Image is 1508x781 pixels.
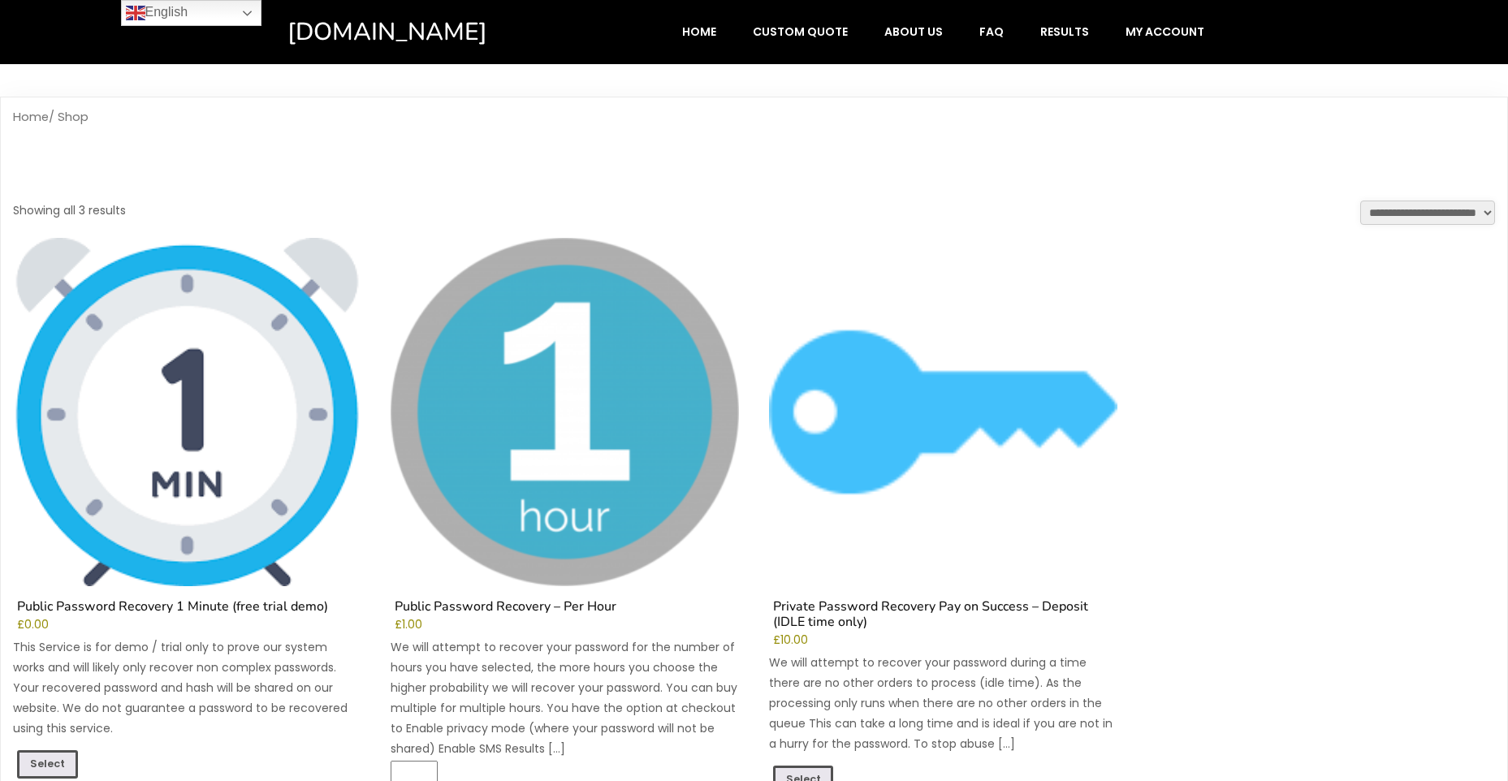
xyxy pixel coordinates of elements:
[769,238,1117,586] img: Private Password Recovery Pay on Success - Deposit (IDLE time only)
[395,617,402,632] span: £
[979,24,1004,39] span: FAQ
[287,16,556,48] a: [DOMAIN_NAME]
[1108,16,1221,47] a: My account
[682,24,716,39] span: Home
[395,617,422,632] bdi: 1.00
[13,137,1495,201] h1: Shop
[773,632,780,648] span: £
[13,238,361,586] img: Public Password Recovery 1 Minute (free trial demo)
[769,238,1117,634] a: Private Password Recovery Pay on Success – Deposit (IDLE time only)
[391,238,739,619] a: Public Password Recovery – Per Hour
[867,16,960,47] a: About Us
[769,599,1117,634] h2: Private Password Recovery Pay on Success – Deposit (IDLE time only)
[1126,24,1204,39] span: My account
[17,617,49,632] bdi: 0.00
[13,599,361,619] h2: Public Password Recovery 1 Minute (free trial demo)
[753,24,848,39] span: Custom Quote
[13,637,361,740] p: This Service is for demo / trial only to prove our system works and will likely only recover non ...
[391,238,739,586] img: Public Password Recovery - Per Hour
[769,653,1117,755] p: We will attempt to recover your password during a time there are no other orders to process (idle...
[13,110,1495,125] nav: Breadcrumb
[665,16,733,47] a: Home
[17,617,24,632] span: £
[391,599,739,619] h2: Public Password Recovery – Per Hour
[17,750,78,779] a: Read more about “Public Password Recovery 1 Minute (free trial demo)”
[884,24,943,39] span: About Us
[13,109,49,125] a: Home
[736,16,865,47] a: Custom Quote
[126,3,145,23] img: en
[773,632,808,648] bdi: 10.00
[1360,201,1495,225] select: Shop order
[13,201,126,221] p: Showing all 3 results
[1023,16,1106,47] a: Results
[391,637,739,760] p: We will attempt to recover your password for the number of hours you have selected, the more hour...
[13,238,361,619] a: Public Password Recovery 1 Minute (free trial demo)
[1040,24,1089,39] span: Results
[962,16,1021,47] a: FAQ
